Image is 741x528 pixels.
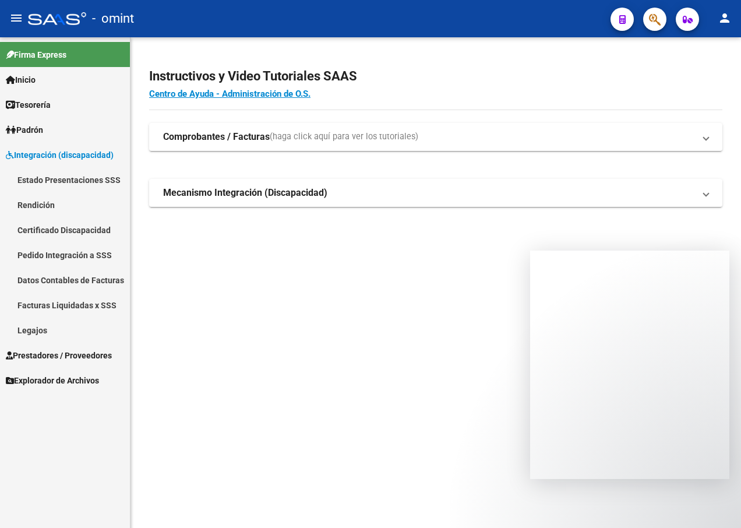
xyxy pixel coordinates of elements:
[6,98,51,111] span: Tesorería
[6,149,114,161] span: Integración (discapacidad)
[701,488,729,516] iframe: Intercom live chat
[270,131,418,143] span: (haga click aquí para ver los tutoriales)
[149,179,722,207] mat-expansion-panel-header: Mecanismo Integración (Discapacidad)
[718,11,732,25] mat-icon: person
[163,131,270,143] strong: Comprobantes / Facturas
[6,349,112,362] span: Prestadores / Proveedores
[9,11,23,25] mat-icon: menu
[6,124,43,136] span: Padrón
[163,186,327,199] strong: Mecanismo Integración (Discapacidad)
[6,374,99,387] span: Explorador de Archivos
[530,251,729,479] iframe: Intercom live chat mensaje
[149,123,722,151] mat-expansion-panel-header: Comprobantes / Facturas(haga click aquí para ver los tutoriales)
[6,73,36,86] span: Inicio
[149,89,310,99] a: Centro de Ayuda - Administración de O.S.
[92,6,134,31] span: - omint
[149,65,722,87] h2: Instructivos y Video Tutoriales SAAS
[6,48,66,61] span: Firma Express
